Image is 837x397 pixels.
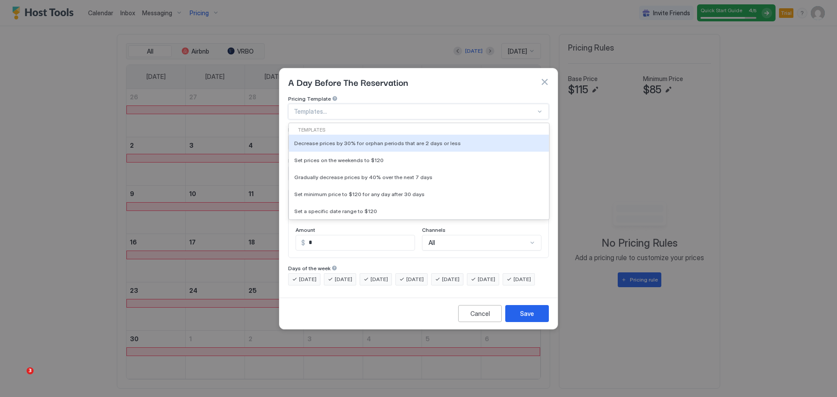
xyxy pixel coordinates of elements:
span: $ [301,239,305,247]
span: Channels [422,227,446,233]
button: Save [505,305,549,322]
div: Templates [293,127,545,134]
span: [DATE] [442,275,459,283]
span: Gradually decrease prices by 40% over the next 7 days [294,174,432,180]
span: [DATE] [299,275,316,283]
span: A Day Before The Reservation [288,75,408,88]
iframe: Intercom live chat [9,367,30,388]
input: Input Field [305,235,415,250]
span: [DATE] [406,275,424,283]
span: [DATE] [335,275,352,283]
span: Pricing Template [288,95,331,102]
div: Cancel [470,309,490,318]
span: 3 [27,367,34,374]
span: Days of the week [288,265,330,271]
span: All [429,239,435,247]
span: Set minimum price to $120 for any day after 30 days [294,191,425,197]
span: Decrease prices by 30% for orphan periods that are 2 days or less [294,140,461,146]
span: Days before reservation [288,157,348,164]
span: Rule Type [288,126,313,133]
span: [DATE] [371,275,388,283]
span: [DATE] [478,275,495,283]
span: Set a specific date range to $120 [294,208,377,214]
div: Save [520,309,534,318]
span: [DATE] [514,275,531,283]
span: Set prices on the weekends to $120 [294,157,384,163]
span: Amount [296,227,315,233]
button: Cancel [458,305,502,322]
